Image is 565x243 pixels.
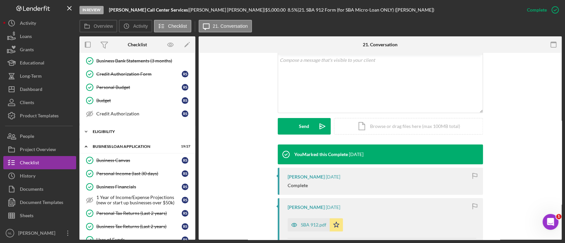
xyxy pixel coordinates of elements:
[96,171,182,176] div: Personal Income (last 30 days)
[182,197,188,203] div: R S
[182,97,188,104] div: R S
[20,30,32,45] div: Loans
[288,174,325,180] div: [PERSON_NAME]
[17,226,60,241] div: [PERSON_NAME]
[288,218,343,231] button: SBA 912.pdf
[298,7,434,13] div: | 21. SBA 912 Form (for SBA Micro-Loan ONLY) ([PERSON_NAME])
[3,143,76,156] button: Project Overview
[128,42,147,47] div: Checklist
[294,152,348,157] div: You Marked this Complete
[20,182,43,197] div: Documents
[20,169,35,184] div: History
[20,69,42,84] div: Long-Term
[93,144,174,148] div: BUSINESS LOAN APPLICATION
[182,170,188,177] div: R S
[20,17,36,31] div: Activity
[20,130,34,144] div: People
[83,94,192,107] a: BudgetRS
[96,85,182,90] div: Personal Budget
[3,56,76,69] button: Educational
[3,69,76,83] button: Long-Term
[3,96,76,109] button: Clients
[3,169,76,182] a: History
[83,180,192,193] a: Business FinancialsRS
[349,152,363,157] time: 2025-08-18 20:14
[20,196,63,211] div: Document Templates
[8,231,12,235] text: NL
[83,107,192,120] a: Credit AuthorizationRS
[3,83,76,96] button: Dashboard
[96,98,182,103] div: Budget
[83,193,192,207] a: 1 Year of Income/Expense Projections (new or start up businesses over $50k)RS
[83,67,192,81] a: Credit Authorization FormRS
[79,6,104,14] div: In Review
[20,96,34,111] div: Clients
[20,143,56,158] div: Project Overview
[119,20,152,32] button: Activity
[109,7,188,13] b: [PERSON_NAME] Call Center Services
[154,20,191,32] button: Checklist
[288,7,298,13] div: 8.5 %
[182,236,188,243] div: R S
[96,211,182,216] div: Personal Tax Returns (Last 2 years)
[20,43,34,58] div: Grants
[182,223,188,230] div: R S
[3,182,76,196] button: Documents
[182,183,188,190] div: R S
[20,83,42,98] div: Dashboard
[520,3,562,17] button: Complete
[326,205,340,210] time: 2025-08-11 21:39
[3,196,76,209] button: Document Templates
[182,110,188,117] div: R S
[3,17,76,30] a: Activity
[3,109,76,122] button: Product Templates
[182,157,188,164] div: R S
[3,30,76,43] a: Loans
[3,226,76,240] button: NL[PERSON_NAME]
[301,222,326,227] div: SBA 912.pdf
[527,3,547,17] div: Complete
[83,207,192,220] a: Personal Tax Returns (Last 2 years)RS
[182,71,188,77] div: R S
[83,220,192,233] a: Business Tax Returns (Last 2 years)RS
[3,156,76,169] button: Checklist
[189,7,265,13] div: [PERSON_NAME] [PERSON_NAME] |
[96,224,182,229] div: Business Tax Returns (Last 2 years)
[265,7,288,13] div: $5,000.00
[3,209,76,222] button: Sheets
[199,20,252,32] button: 21. Conversation
[326,174,340,180] time: 2025-08-11 21:55
[133,23,148,29] label: Activity
[182,84,188,91] div: R S
[288,205,325,210] div: [PERSON_NAME]
[542,214,558,230] iframe: Intercom live chat
[3,43,76,56] button: Grants
[94,23,113,29] label: Overview
[109,7,189,13] div: |
[288,183,308,188] div: Complete
[83,154,192,167] a: Business CanvasRS
[96,158,182,163] div: Business Canvas
[178,144,190,148] div: 19 / 27
[3,130,76,143] button: People
[96,195,182,205] div: 1 Year of Income/Expense Projections (new or start up businesses over $50k)
[20,56,44,71] div: Educational
[96,237,182,242] div: Uses of Funds
[363,42,398,47] div: 21. Conversation
[83,54,192,67] a: Business Bank Statements (3 months)
[20,109,59,124] div: Product Templates
[20,156,39,171] div: Checklist
[83,81,192,94] a: Personal BudgetRS
[93,130,187,134] div: ELIGIBILITY
[182,210,188,217] div: R S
